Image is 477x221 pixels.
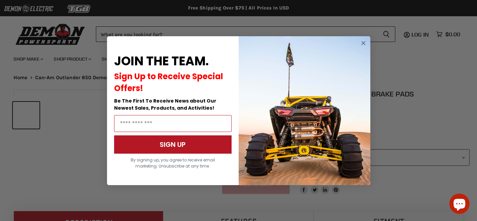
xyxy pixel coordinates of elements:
[131,157,215,169] span: By signing up, you agree to receive email marketing. Unsubscribe at any time.
[239,36,370,185] img: a9095488-b6e7-41ba-879d-588abfab540b.jpeg
[114,97,216,111] span: Be The First To Receive News about Our Newest Sales, Products, and Activities!
[447,194,472,216] inbox-online-store-chat: Shopify online store chat
[359,39,368,47] button: Close dialog
[114,52,209,70] span: JOIN THE TEAM.
[114,71,223,94] span: Sign Up to Receive Special Offers!
[114,115,232,132] input: Email Address
[114,135,232,154] button: SIGN UP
